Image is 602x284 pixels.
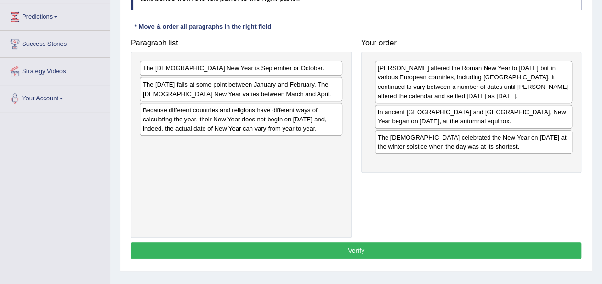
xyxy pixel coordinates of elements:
div: The [DATE] falls at some point between January and February. The [DEMOGRAPHIC_DATA] New Year vari... [140,77,342,101]
div: Because different countries and religions have different ways of calculating the year, their New ... [140,103,342,136]
div: * Move & order all paragraphs in the right field [131,22,275,31]
h4: Paragraph list [131,39,352,47]
button: Verify [131,242,581,259]
a: Success Stories [0,31,110,55]
div: [PERSON_NAME] altered the Roman New Year to [DATE] but in various European countries, including [... [375,61,573,103]
a: Strategy Videos [0,58,110,82]
div: The [DEMOGRAPHIC_DATA] New Year is September or October. [140,61,342,76]
a: Predictions [0,3,110,27]
h4: Your order [361,39,582,47]
div: In ancient [GEOGRAPHIC_DATA] and [GEOGRAPHIC_DATA], New Year began on [DATE], at the autumnal equ... [375,105,573,129]
a: Your Account [0,85,110,109]
div: The [DEMOGRAPHIC_DATA] celebrated the New Year on [DATE] at the winter solstice when the day was ... [375,130,573,154]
